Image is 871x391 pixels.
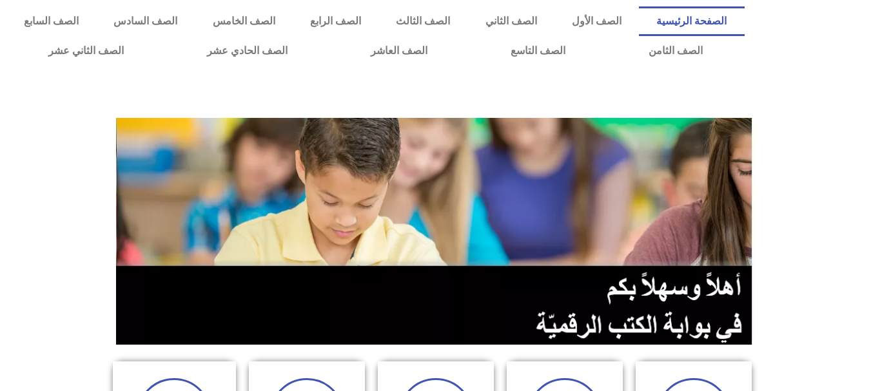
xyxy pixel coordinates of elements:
[6,6,96,36] a: الصف السابع
[378,6,467,36] a: الصف الثالث
[469,36,607,66] a: الصف التاسع
[607,36,744,66] a: الصف الثامن
[96,6,195,36] a: الصف السادس
[468,6,554,36] a: الصف الثاني
[293,6,378,36] a: الصف الرابع
[6,36,165,66] a: الصف الثاني عشر
[195,6,293,36] a: الصف الخامس
[165,36,329,66] a: الصف الحادي عشر
[329,36,469,66] a: الصف العاشر
[639,6,744,36] a: الصفحة الرئيسية
[554,6,639,36] a: الصف الأول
